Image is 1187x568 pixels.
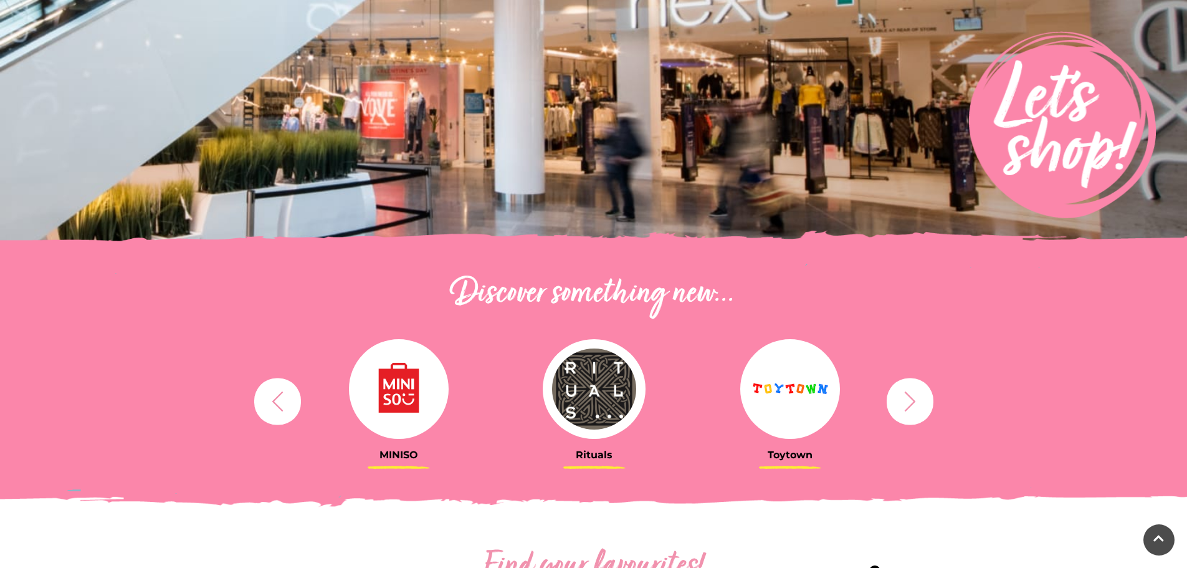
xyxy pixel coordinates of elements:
[310,339,487,461] a: MINISO
[702,339,879,461] a: Toytown
[248,274,940,314] h2: Discover something new...
[702,449,879,461] h3: Toytown
[506,339,683,461] a: Rituals
[506,449,683,461] h3: Rituals
[310,449,487,461] h3: MINISO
